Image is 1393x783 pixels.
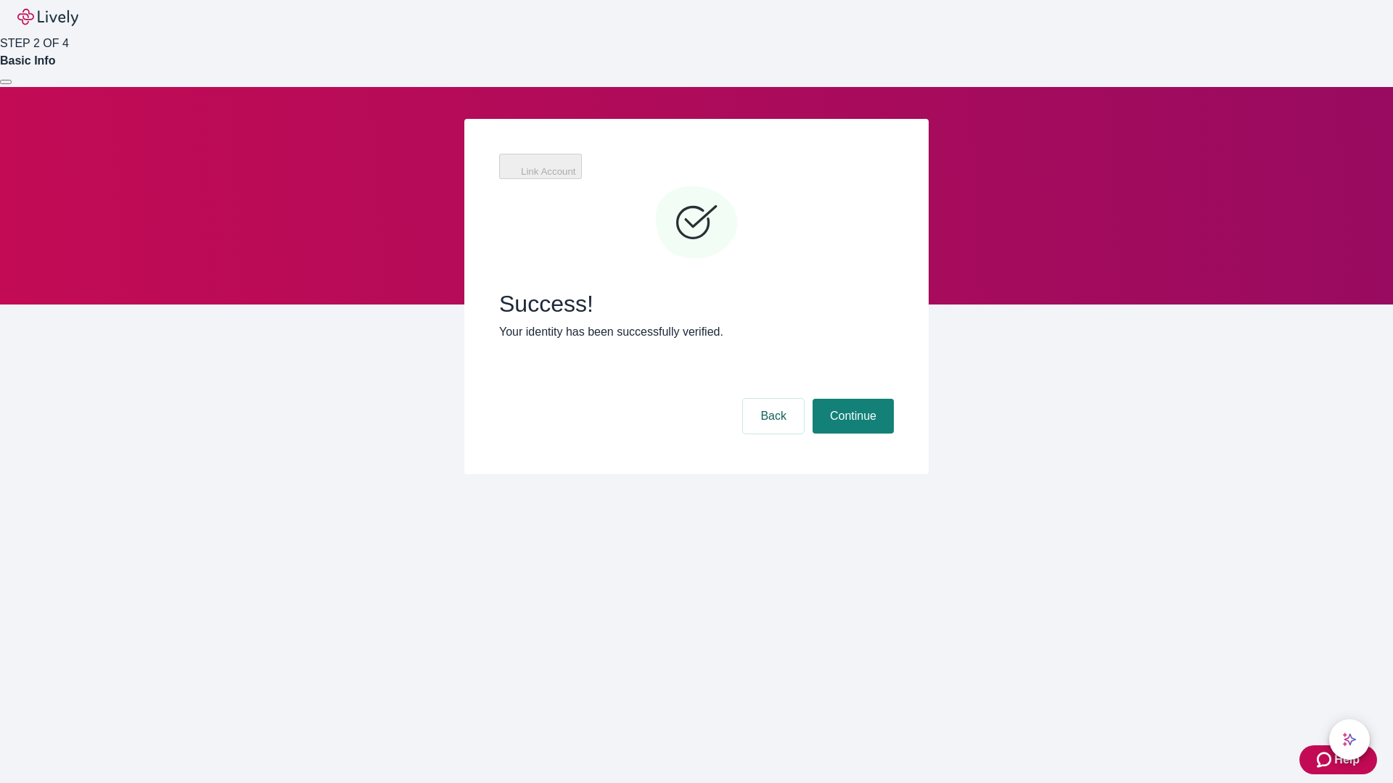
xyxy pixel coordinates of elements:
svg: Checkmark icon [653,180,740,267]
button: chat [1329,719,1370,760]
svg: Zendesk support icon [1317,751,1334,768]
button: Link Account [499,154,582,179]
span: Help [1334,751,1360,768]
button: Zendesk support iconHelp [1299,745,1377,774]
span: Success! [499,290,894,318]
img: Lively [17,9,78,26]
button: Continue [813,399,894,434]
svg: Lively AI Assistant [1342,732,1357,747]
p: Your identity has been successfully verified. [499,323,894,341]
button: Back [743,399,804,434]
